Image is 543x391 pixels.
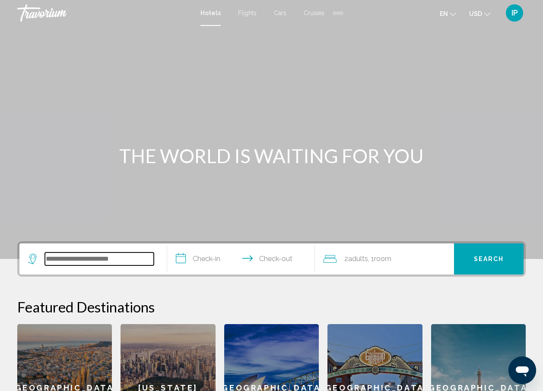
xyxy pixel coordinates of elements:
[440,10,448,17] span: en
[304,9,324,16] a: Cruises
[348,255,368,263] span: Adults
[469,10,482,17] span: USD
[474,256,504,263] span: Search
[19,243,524,274] div: Search widget
[17,298,526,315] h2: Featured Destinations
[333,6,343,20] button: Extra navigation items
[440,7,456,20] button: Change language
[110,145,434,167] h1: THE WORLD IS WAITING FOR YOU
[167,243,315,274] button: Check in and out dates
[274,9,286,16] a: Cars
[200,9,221,16] a: Hotels
[469,7,490,20] button: Change currency
[454,243,524,274] button: Search
[511,9,518,17] span: IP
[17,4,192,22] a: Travorium
[315,243,454,274] button: Travelers: 2 adults, 0 children
[503,4,526,22] button: User Menu
[508,356,536,384] iframe: Bouton de lancement de la fenêtre de messagerie
[344,253,368,265] span: 2
[238,9,257,16] a: Flights
[368,253,391,265] span: , 1
[374,255,391,263] span: Room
